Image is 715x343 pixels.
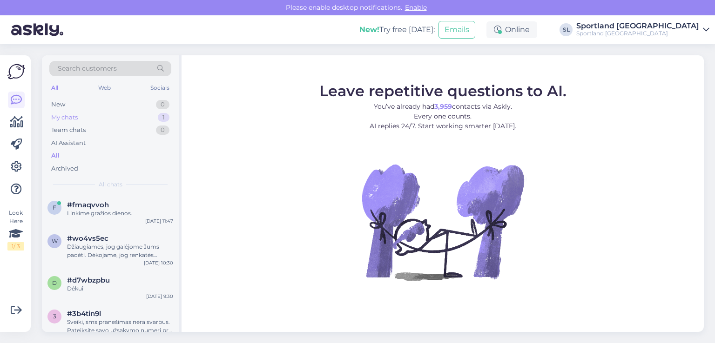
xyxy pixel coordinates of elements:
[7,63,25,80] img: Askly Logo
[67,276,110,284] span: #d7wbzpbu
[576,30,699,37] div: Sportland [GEOGRAPHIC_DATA]
[7,242,24,251] div: 1 / 3
[67,284,173,293] div: Dėkui
[158,113,169,122] div: 1
[146,293,173,300] div: [DATE] 9:30
[51,100,65,109] div: New
[51,139,86,148] div: AI Assistant
[67,209,173,218] div: Linkime gražios dienos.
[576,22,699,30] div: Sportland [GEOGRAPHIC_DATA]
[148,82,171,94] div: Socials
[51,151,60,160] div: All
[145,218,173,224] div: [DATE] 11:47
[99,180,122,189] span: All chats
[319,81,567,99] span: Leave repetitive questions to AI.
[434,102,452,110] b: 3,959
[96,82,113,94] div: Web
[51,113,78,122] div: My chats
[359,138,526,305] img: No Chat active
[58,64,117,73] span: Search customers
[156,100,169,109] div: 0
[67,234,108,243] span: #wo4vs5ec
[52,279,57,286] span: d
[486,21,537,38] div: Online
[53,204,56,211] span: f
[438,21,475,39] button: Emails
[576,22,709,37] a: Sportland [GEOGRAPHIC_DATA]Sportland [GEOGRAPHIC_DATA]
[51,125,86,135] div: Team chats
[53,313,56,320] span: 3
[560,23,573,36] div: SL
[359,25,379,34] b: New!
[319,101,567,131] p: You’ve already had contacts via Askly. Every one counts. AI replies 24/7. Start working smarter [...
[67,243,173,259] div: Džiaugiamės, jog galėjome Jums padėti. Dėkojame, jog renkatės SPORTLAND. gražios dienos!
[67,201,109,209] span: #fmaqvvoh
[156,125,169,135] div: 0
[359,24,435,35] div: Try free [DATE]:
[51,164,78,173] div: Archived
[144,259,173,266] div: [DATE] 10:30
[67,318,173,335] div: Sveiki, sms pranešimas nėra svarbus. Pateiksite savo užsakymo numerį prie kasos mūsų kolegoms.
[49,82,60,94] div: All
[7,209,24,251] div: Look Here
[67,310,101,318] span: #3b4tin9l
[52,237,58,244] span: w
[402,3,430,12] span: Enable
